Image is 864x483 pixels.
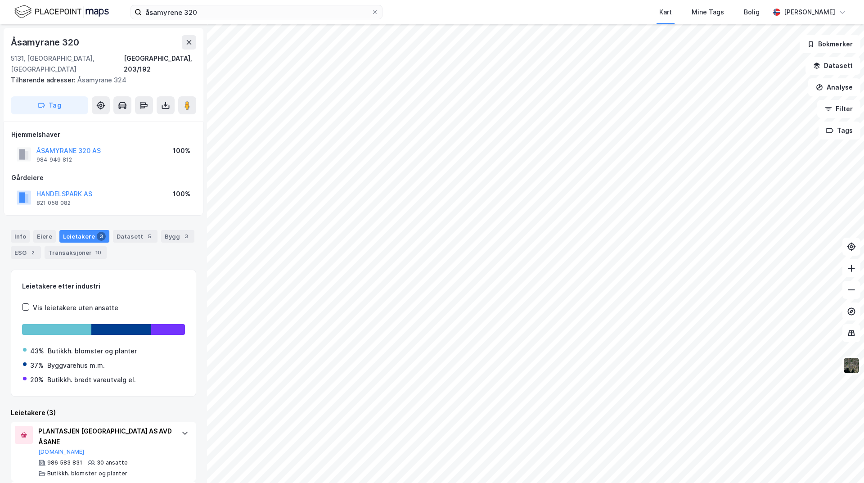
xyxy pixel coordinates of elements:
[22,281,185,292] div: Leietakere etter industri
[808,78,860,96] button: Analyse
[173,145,190,156] div: 100%
[819,440,864,483] div: Kontrollprogram for chat
[47,375,136,385] div: Butikkh. bredt vareutvalg el.
[38,426,172,447] div: PLANTASJEN [GEOGRAPHIC_DATA] AS AVD ÅSANE
[11,230,30,243] div: Info
[47,360,105,371] div: Byggvarehus m.m.
[14,4,109,20] img: logo.f888ab2527a4732fd821a326f86c7f29.svg
[11,75,189,86] div: Åsamyrane 324
[173,189,190,199] div: 100%
[30,360,44,371] div: 37%
[47,470,128,477] div: Butikkh. blomster og planter
[819,122,860,140] button: Tags
[843,357,860,374] img: 9k=
[744,7,760,18] div: Bolig
[48,346,137,357] div: Butikkh. blomster og planter
[45,246,107,259] div: Transaksjoner
[94,248,103,257] div: 10
[30,346,44,357] div: 43%
[817,100,860,118] button: Filter
[33,230,56,243] div: Eiere
[659,7,672,18] div: Kart
[97,232,106,241] div: 3
[145,232,154,241] div: 5
[11,129,196,140] div: Hjemmelshaver
[47,459,82,466] div: 986 583 831
[11,35,81,50] div: Åsamyrane 320
[97,459,128,466] div: 30 ansatte
[800,35,860,53] button: Bokmerker
[819,440,864,483] iframe: Chat Widget
[30,375,44,385] div: 20%
[124,53,196,75] div: [GEOGRAPHIC_DATA], 203/192
[161,230,194,243] div: Bygg
[11,53,124,75] div: 5131, [GEOGRAPHIC_DATA], [GEOGRAPHIC_DATA]
[11,246,41,259] div: ESG
[182,232,191,241] div: 3
[142,5,371,19] input: Søk på adresse, matrikkel, gårdeiere, leietakere eller personer
[59,230,109,243] div: Leietakere
[11,407,196,418] div: Leietakere (3)
[11,172,196,183] div: Gårdeiere
[33,302,118,313] div: Vis leietakere uten ansatte
[113,230,157,243] div: Datasett
[38,448,85,456] button: [DOMAIN_NAME]
[28,248,37,257] div: 2
[692,7,724,18] div: Mine Tags
[36,156,72,163] div: 984 949 812
[784,7,835,18] div: [PERSON_NAME]
[36,199,71,207] div: 821 058 082
[11,96,88,114] button: Tag
[805,57,860,75] button: Datasett
[11,76,77,84] span: Tilhørende adresser:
